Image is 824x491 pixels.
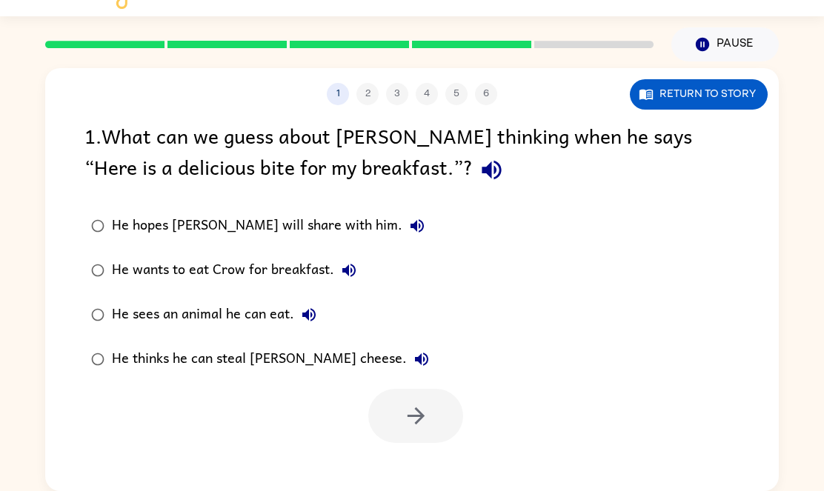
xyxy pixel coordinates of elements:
button: He wants to eat Crow for breakfast. [334,255,364,285]
button: 1 [327,83,349,105]
button: He sees an animal he can eat. [294,300,324,330]
div: He wants to eat Crow for breakfast. [112,255,364,285]
button: Pause [671,27,779,61]
button: He hopes [PERSON_NAME] will share with him. [402,211,432,241]
div: 1 . What can we guess about [PERSON_NAME] thinking when he says “Here is a delicious bite for my ... [84,120,740,189]
div: He sees an animal he can eat. [112,300,324,330]
div: He hopes [PERSON_NAME] will share with him. [112,211,432,241]
button: Return to story [630,79,768,110]
div: He thinks he can steal [PERSON_NAME] cheese. [112,344,436,374]
button: He thinks he can steal [PERSON_NAME] cheese. [407,344,436,374]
